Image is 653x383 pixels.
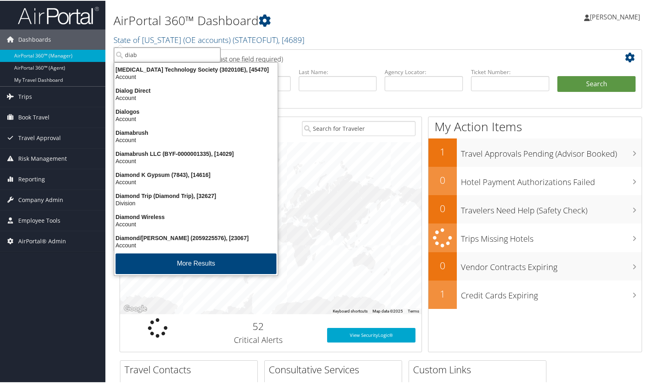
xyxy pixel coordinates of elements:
div: Diamond Trip (Diamond Trip), [32627] [109,191,283,199]
div: Account [109,241,283,248]
a: 1Credit Cards Expiring [428,280,642,308]
span: [PERSON_NAME] [590,12,640,21]
a: Trips Missing Hotels [428,223,642,251]
h1: My Action Items [428,117,642,134]
a: Open this area in Google Maps (opens a new window) [122,303,149,313]
h3: Trips Missing Hotels [461,228,642,244]
h2: 0 [428,201,457,215]
span: Book Travel [18,106,49,127]
span: ( STATEOFUT ) [233,34,278,45]
a: 0Hotel Payment Authorizations Failed [428,166,642,194]
div: Account [109,72,283,80]
div: Account [109,157,283,164]
span: (at least one field required) [206,54,283,63]
div: Account [109,220,283,227]
button: More Results [116,253,276,273]
div: Account [109,136,283,143]
h3: Credit Cards Expiring [461,285,642,300]
label: Agency Locator: [385,67,463,75]
span: Employee Tools [18,210,60,230]
span: AirPortal® Admin [18,230,66,251]
div: Account [109,178,283,185]
span: Trips [18,86,32,106]
div: Diamond/[PERSON_NAME] (2059225576), [23067] [109,234,283,241]
h2: Travel Contacts [124,362,257,376]
h3: Travelers Need Help (Safety Check) [461,200,642,215]
h3: Travel Approvals Pending (Advisor Booked) [461,143,642,159]
label: Ticket Number: [471,67,549,75]
div: [MEDICAL_DATA] Technology Society (302010E), [45470] [109,65,283,72]
h2: Consultative Services [269,362,402,376]
div: Division [109,199,283,206]
span: Map data ©2025 [373,308,403,313]
div: Diamond Wireless [109,213,283,220]
a: 1Travel Approvals Pending (Advisor Booked) [428,138,642,166]
span: Company Admin [18,189,63,209]
div: Account [109,115,283,122]
h2: 1 [428,286,457,300]
input: Search Accounts [114,47,221,62]
h2: 1 [428,144,457,158]
button: Keyboard shortcuts [333,308,368,313]
button: Search [557,75,636,91]
a: 0Travelers Need Help (Safety Check) [428,194,642,223]
h3: Hotel Payment Authorizations Failed [461,172,642,187]
h2: 0 [428,258,457,272]
a: State of [US_STATE] (OE accounts) [113,34,304,45]
h1: AirPortal 360™ Dashboard [113,11,470,28]
a: [PERSON_NAME] [584,4,648,28]
div: Diamond K Gypsum (7843), [14616] [109,170,283,178]
h2: 52 [201,319,315,332]
div: Diamabrush LLC (BYF-0000001335), [14029] [109,149,283,157]
img: Google [122,303,149,313]
label: Last Name: [299,67,377,75]
h2: 0 [428,172,457,186]
span: Reporting [18,168,45,189]
img: airportal-logo.png [18,5,99,24]
span: Dashboards [18,29,51,49]
h2: Custom Links [413,362,546,376]
a: 0Vendor Contracts Expiring [428,251,642,280]
h2: Airtinerary Lookup [126,50,592,64]
span: Travel Approval [18,127,61,147]
div: Diamabrush [109,128,283,136]
a: Terms [408,308,419,313]
div: Dialog Direct [109,86,283,94]
h3: Critical Alerts [201,334,315,345]
h3: Vendor Contracts Expiring [461,257,642,272]
span: Risk Management [18,148,67,168]
div: Dialogos [109,107,283,115]
a: View SecurityLogic® [327,327,415,342]
span: , [ 4689 ] [278,34,304,45]
input: Search for Traveler [302,120,415,135]
div: Account [109,94,283,101]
